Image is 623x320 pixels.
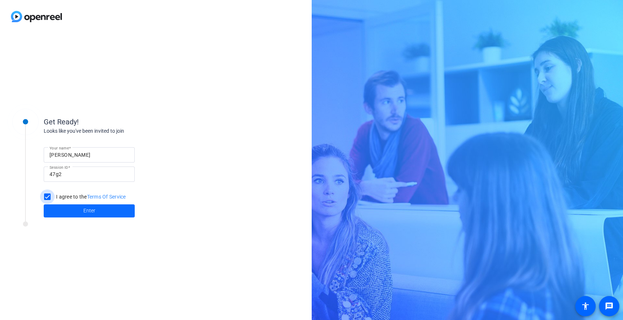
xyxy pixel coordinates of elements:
[605,302,614,311] mat-icon: message
[44,116,189,127] div: Get Ready!
[581,302,590,311] mat-icon: accessibility
[44,127,189,135] div: Looks like you've been invited to join
[87,194,126,200] a: Terms Of Service
[44,204,135,217] button: Enter
[55,193,126,200] label: I agree to the
[83,207,95,215] span: Enter
[50,165,68,169] mat-label: Session ID
[50,146,69,150] mat-label: Your name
